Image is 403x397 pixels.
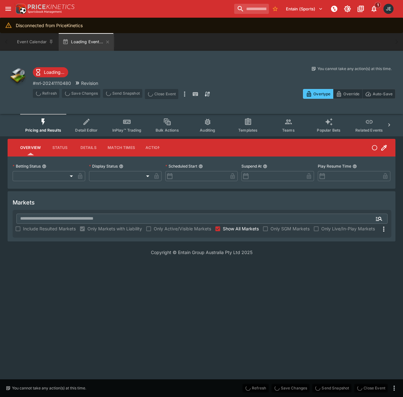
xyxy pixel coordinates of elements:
[14,3,27,15] img: PriceKinetics Logo
[23,225,76,232] span: Include Resulted Markets
[140,140,169,155] button: Actions
[8,66,28,86] img: other.png
[342,3,353,15] button: Toggle light/dark mode
[234,4,269,14] input: search
[181,89,188,99] button: more
[355,3,366,15] button: Documentation
[44,69,64,75] p: Loading...
[373,213,385,224] button: Open
[87,225,142,232] span: Only Markets with Liability
[25,128,61,133] span: Pricing and Results
[343,91,359,97] p: Override
[74,140,103,155] button: Details
[3,3,14,15] button: open drawer
[33,80,71,86] p: Copy To Clipboard
[89,163,118,169] p: Display Status
[75,128,98,133] span: Detail Editor
[59,33,114,51] button: Loading Event...
[13,199,35,206] h5: Markets
[382,2,395,16] button: James Edlin
[12,385,86,391] p: You cannot take any action(s) at this time.
[368,3,380,15] button: Notifications
[355,128,383,133] span: Related Events
[156,128,179,133] span: Bulk Actions
[313,91,330,97] p: Overtype
[303,89,395,99] div: Start From
[270,225,310,232] span: Only SGM Markets
[270,4,280,14] button: No Bookmarks
[200,128,215,133] span: Auditing
[119,164,123,169] button: Display Status
[16,20,83,31] div: Disconnected from PriceKinetics
[81,80,98,86] p: Revision
[28,10,62,13] img: Sportsbook Management
[13,163,41,169] p: Betting Status
[282,4,327,14] button: Select Tenant
[317,128,341,133] span: Popular Bets
[46,140,74,155] button: Status
[317,66,392,72] p: You cannot take any action(s) at this time.
[15,140,46,155] button: Overview
[373,91,393,97] p: Auto-Save
[380,225,388,233] svg: More
[103,140,140,155] button: Match Times
[353,164,357,169] button: Play Resume Time
[223,225,259,232] span: Show All Markets
[112,128,141,133] span: InPlay™ Trading
[238,128,258,133] span: Templates
[241,163,262,169] p: Suspend At
[318,163,351,169] p: Play Resume Time
[282,128,295,133] span: Teams
[263,164,267,169] button: Suspend At
[20,114,383,136] div: Event type filters
[303,89,333,99] button: Overtype
[329,3,340,15] button: NOT Connected to PK
[375,2,381,8] span: 1
[42,164,46,169] button: Betting Status
[383,4,394,14] div: James Edlin
[362,89,395,99] button: Auto-Save
[13,33,57,51] button: Event Calendar
[390,384,398,392] button: more
[199,164,203,169] button: Scheduled Start
[28,4,74,9] img: PriceKinetics
[165,163,197,169] p: Scheduled Start
[154,225,211,232] span: Only Active/Visible Markets
[321,225,375,232] span: Only Live/In-Play Markets
[333,89,362,99] button: Override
